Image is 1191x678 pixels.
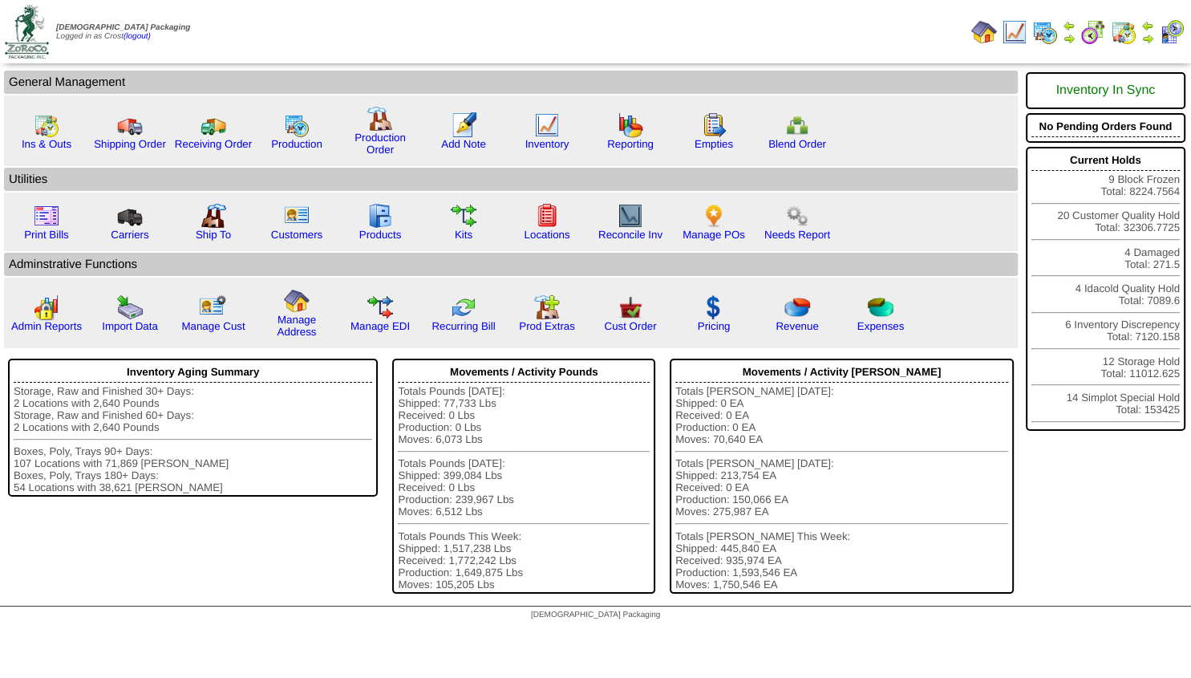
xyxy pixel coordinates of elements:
a: Production [271,138,322,150]
img: pie_chart.png [784,294,810,320]
img: customers.gif [284,203,310,229]
img: prodextras.gif [534,294,560,320]
img: home.gif [284,288,310,314]
a: Inventory [525,138,569,150]
div: Inventory In Sync [1031,75,1180,106]
img: pie_chart2.png [868,294,893,320]
img: line_graph.gif [534,112,560,138]
div: No Pending Orders Found [1031,116,1180,137]
a: Receiving Order [175,138,252,150]
img: orders.gif [451,112,476,138]
a: Print Bills [24,229,69,241]
img: managecust.png [199,294,229,320]
a: Ins & Outs [22,138,71,150]
img: calendarcustomer.gif [1159,19,1185,45]
img: reconcile.gif [451,294,476,320]
a: Reconcile Inv [598,229,662,241]
a: Empties [695,138,733,150]
img: network.png [784,112,810,138]
a: Recurring Bill [431,320,495,332]
img: truck.gif [117,112,143,138]
span: Logged in as Crost [56,23,190,41]
img: factory2.gif [201,203,226,229]
img: cust_order.png [618,294,643,320]
a: Revenue [776,320,818,332]
img: import.gif [117,294,143,320]
a: Locations [524,229,569,241]
div: Totals Pounds [DATE]: Shipped: 77,733 Lbs Received: 0 Lbs Production: 0 Lbs Moves: 6,073 Lbs Tota... [398,385,650,591]
a: (logout) [124,32,151,41]
img: factory.gif [367,106,393,132]
img: arrowleft.gif [1063,19,1076,32]
img: calendarinout.gif [1111,19,1136,45]
img: calendarinout.gif [34,112,59,138]
a: Carriers [111,229,148,241]
img: po.png [701,203,727,229]
a: Manage Cust [181,320,245,332]
img: home.gif [971,19,997,45]
img: graph.gif [618,112,643,138]
a: Manage POs [683,229,745,241]
span: [DEMOGRAPHIC_DATA] Packaging [531,611,660,619]
div: Movements / Activity [PERSON_NAME] [675,362,1008,383]
a: Kits [455,229,472,241]
a: Needs Report [764,229,830,241]
div: Storage, Raw and Finished 30+ Days: 2 Locations with 2,640 Pounds Storage, Raw and Finished 60+ D... [14,385,372,493]
img: workflow.png [784,203,810,229]
a: Customers [271,229,322,241]
div: Movements / Activity Pounds [398,362,650,383]
img: workorder.gif [701,112,727,138]
a: Prod Extras [519,320,575,332]
img: arrowright.gif [1141,32,1154,45]
img: calendarblend.gif [1080,19,1106,45]
div: Current Holds [1031,150,1180,171]
a: Manage Address [277,314,317,338]
a: Ship To [196,229,231,241]
img: locations.gif [534,203,560,229]
img: calendarprod.gif [284,112,310,138]
a: Shipping Order [94,138,166,150]
img: truck3.gif [117,203,143,229]
div: Totals [PERSON_NAME] [DATE]: Shipped: 0 EA Received: 0 EA Production: 0 EA Moves: 70,640 EA Total... [675,385,1008,591]
a: Admin Reports [11,320,82,332]
img: arrowleft.gif [1141,19,1154,32]
a: Add Note [441,138,486,150]
a: Production Order [354,132,406,156]
img: truck2.gif [201,112,226,138]
a: Blend Order [768,138,826,150]
img: line_graph.gif [1002,19,1027,45]
div: 9 Block Frozen Total: 8224.7564 20 Customer Quality Hold Total: 32306.7725 4 Damaged Total: 271.5... [1026,147,1185,431]
a: Expenses [857,320,905,332]
a: Products [359,229,402,241]
a: Reporting [607,138,654,150]
div: Inventory Aging Summary [14,362,372,383]
img: zoroco-logo-small.webp [5,5,49,59]
img: arrowright.gif [1063,32,1076,45]
img: invoice2.gif [34,203,59,229]
a: Import Data [102,320,158,332]
td: Adminstrative Functions [4,253,1018,276]
img: workflow.gif [451,203,476,229]
img: calendarprod.gif [1032,19,1058,45]
img: line_graph2.gif [618,203,643,229]
td: Utilities [4,168,1018,191]
img: dollar.gif [701,294,727,320]
td: General Management [4,71,1018,94]
img: graph2.png [34,294,59,320]
a: Pricing [698,320,731,332]
img: cabinet.gif [367,203,393,229]
img: edi.gif [367,294,393,320]
a: Manage EDI [350,320,410,332]
a: Cust Order [604,320,656,332]
span: [DEMOGRAPHIC_DATA] Packaging [56,23,190,32]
